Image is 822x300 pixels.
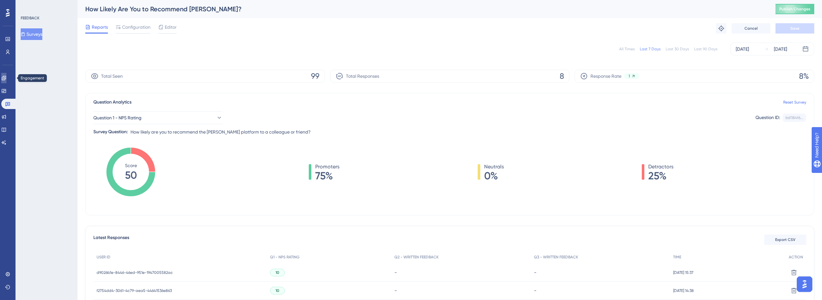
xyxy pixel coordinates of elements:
[795,275,814,294] iframe: UserGuiding AI Assistant Launcher
[270,255,299,260] span: Q1 - NPS RATING
[484,163,504,171] span: Neutrals
[85,5,759,14] div: How Likely Are You to Recommend [PERSON_NAME]?
[394,255,439,260] span: Q2 - WRITTEN FEEDBACK
[276,288,279,293] span: 10
[673,288,694,293] span: [DATE] 14:38
[394,287,527,294] div: -
[799,71,809,81] span: 8%
[315,171,339,181] span: 75%
[346,72,379,80] span: Total Responses
[534,255,578,260] span: Q3 - WRITTEN FEEDBACK
[774,45,787,53] div: [DATE]
[764,235,806,245] button: Export CSV
[694,46,717,52] div: Last 90 Days
[629,74,630,79] span: 1
[666,46,689,52] div: Last 30 Days
[97,288,172,293] span: f2754dd4-3061-4c79-aea5-44641536e863
[744,26,758,31] span: Cancel
[783,100,806,105] a: Reset Survey
[97,270,173,275] span: d9026b1e-8446-46ed-951e-1947005582ac
[165,23,177,31] span: Editor
[125,163,137,168] tspan: Score
[560,71,564,81] span: 8
[673,270,693,275] span: [DATE] 15:37
[311,71,319,81] span: 99
[122,23,151,31] span: Configuration
[790,26,799,31] span: Save
[92,23,108,31] span: Reports
[93,114,141,122] span: Question 1 - NPS Rating
[789,255,803,260] span: ACTION
[775,23,814,34] button: Save
[21,15,39,21] div: FEEDBACK
[534,287,667,294] div: -
[673,255,681,260] span: TIME
[590,72,621,80] span: Response Rate
[21,28,42,40] button: Surveys
[125,169,137,181] tspan: 50
[97,255,110,260] span: USER ID
[15,2,40,9] span: Need Help?
[315,163,339,171] span: Promoters
[101,72,123,80] span: Total Seen
[779,6,810,12] span: Publish Changes
[534,269,667,275] div: -
[786,115,803,120] div: b61184f6...
[619,46,635,52] div: All Times
[276,270,279,275] span: 10
[93,128,128,136] div: Survey Question:
[394,269,527,275] div: -
[775,4,814,14] button: Publish Changes
[736,45,749,53] div: [DATE]
[640,46,661,52] div: Last 7 Days
[648,171,673,181] span: 25%
[93,98,131,106] span: Question Analytics
[130,128,311,136] span: How likely are you to recommend the [PERSON_NAME] platform to a colleague or friend?
[755,114,780,122] div: Question ID:
[93,111,223,124] button: Question 1 - NPS Rating
[732,23,770,34] button: Cancel
[93,234,129,245] span: Latest Responses
[775,237,796,242] span: Export CSV
[648,163,673,171] span: Detractors
[484,171,504,181] span: 0%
